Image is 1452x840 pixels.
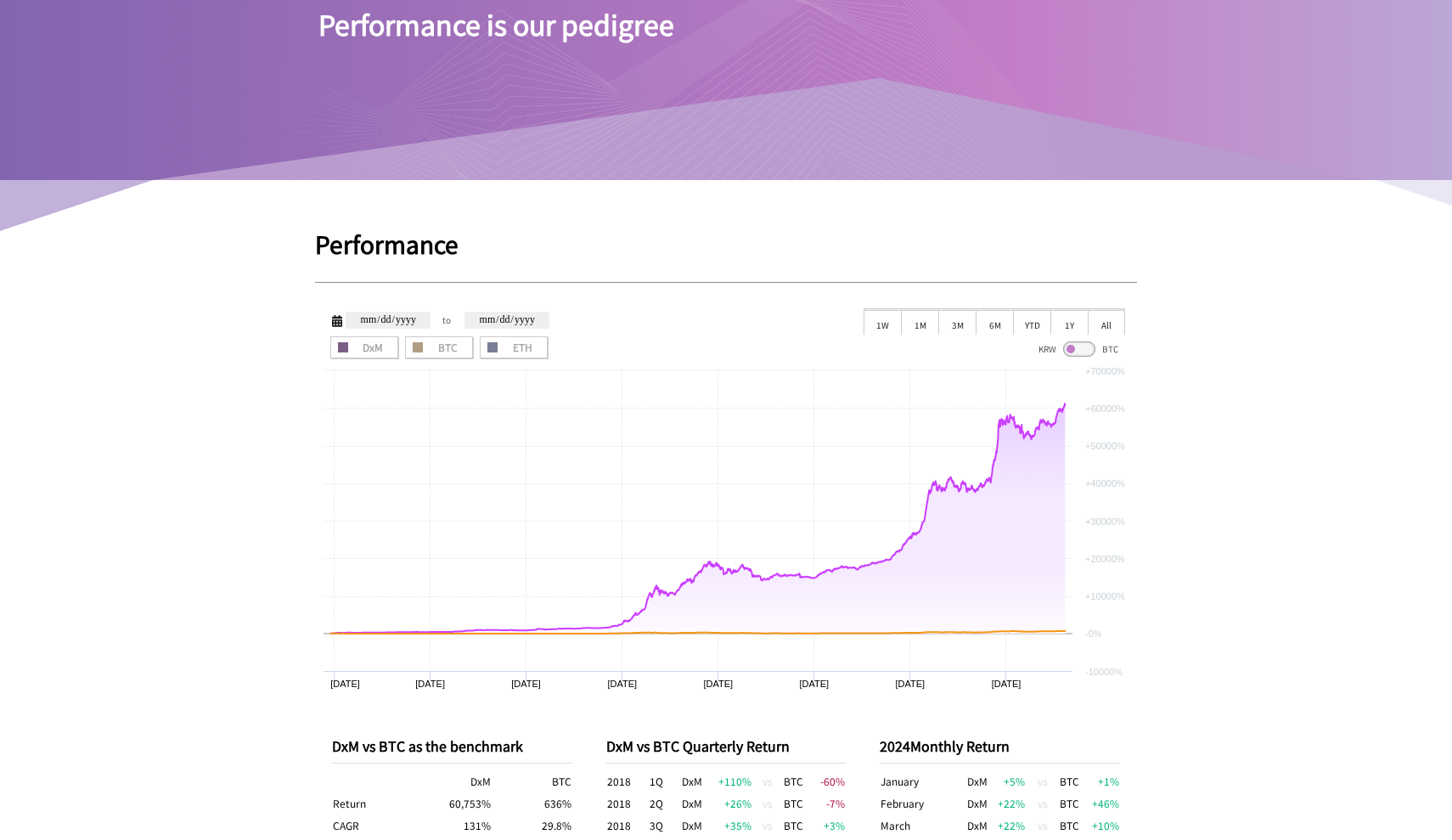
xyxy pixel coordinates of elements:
[649,792,681,815] td: 2Q
[880,792,964,815] td: February
[991,792,1026,815] td: +22 %
[1085,770,1120,792] td: +1 %
[681,792,703,815] td: DxM
[1085,441,1125,451] text: +50000%
[703,792,752,815] td: +26 %
[492,770,571,792] th: BTC
[1026,815,1060,837] td: vs
[336,342,392,352] span: DxM
[412,770,492,792] th: DxM
[964,792,991,815] td: DxM
[608,679,638,689] text: [DATE]
[752,815,783,837] td: vs
[1085,667,1123,677] text: -10000%
[895,679,925,689] text: [DATE]
[964,815,991,837] td: DxM
[1085,516,1125,527] text: +30000%
[752,770,783,792] td: vs
[606,770,649,792] td: 2018
[976,309,1013,335] div: 6M
[864,309,901,335] div: 1W
[649,770,681,792] td: 1Q
[804,792,847,815] td: -7 %
[681,770,703,792] td: DxM
[606,736,847,756] p: DxM vs BTC Quarterly Return
[1085,478,1125,488] text: +40000%
[880,770,964,792] td: January
[703,815,752,837] td: +35 %
[1085,366,1125,376] text: +70000%
[991,815,1026,837] td: +22 %
[991,770,1026,792] td: +5 %
[1102,342,1118,355] span: BTC
[1026,792,1060,815] td: vs
[1026,770,1060,792] td: vs
[783,815,804,837] td: BTC
[783,792,804,815] td: BTC
[606,815,649,837] td: 2018
[704,679,734,689] text: [DATE]
[492,815,571,837] td: 29.8 %
[332,792,412,815] th: Return
[1059,792,1085,815] td: BTC
[1085,403,1125,414] text: +60000%
[606,792,649,815] td: 2018
[880,815,964,837] td: March
[1085,591,1125,601] text: +10000%
[415,679,445,689] text: [DATE]
[330,679,360,689] text: [DATE]
[1088,309,1125,335] div: All
[703,770,752,792] td: +110 %
[315,231,1137,257] h1: Performance
[1085,792,1120,815] td: +46 %
[1085,815,1120,837] td: +10 %
[332,815,412,837] th: Compound Annual Growth Rate
[681,815,703,837] td: DxM
[783,770,804,792] td: BTC
[992,679,1021,689] text: [DATE]
[799,679,829,689] text: [DATE]
[412,792,492,815] td: 60,753 %
[332,736,572,756] p: DxM vs BTC as the benchmark
[1059,815,1085,837] td: BTC
[901,309,938,335] div: 1M
[752,792,783,815] td: vs
[880,736,1120,756] p: 2024 Monthly Return
[964,770,991,792] td: DxM
[511,679,541,689] text: [DATE]
[804,770,847,792] td: -60 %
[492,792,571,815] td: 636 %
[1013,309,1050,335] div: YTD
[412,815,492,837] td: 131 %
[1085,629,1102,639] text: -0%
[411,342,467,352] span: BTC
[486,342,542,352] span: ETH
[938,309,976,335] div: 3M
[804,815,847,837] td: +3 %
[1050,309,1088,335] div: 1Y
[649,815,681,837] td: 3Q
[1038,342,1056,355] span: KRW
[442,312,453,329] span: to
[1059,770,1085,792] td: BTC
[1085,554,1125,564] text: +20000%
